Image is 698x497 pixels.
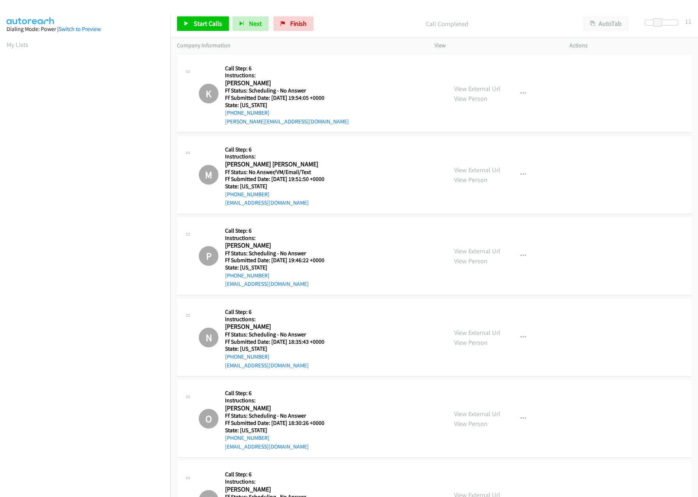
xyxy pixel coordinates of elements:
p: View [434,41,556,50]
h1: M [199,165,218,185]
a: View External Url [454,84,500,93]
p: Actions [569,41,691,50]
h5: Instructions: [225,234,324,242]
h5: Ff Submitted Date: [DATE] 19:51:50 +0000 [225,175,324,183]
h5: State: [US_STATE] [225,102,349,109]
a: View External Url [454,247,500,255]
a: Start Calls [177,16,229,31]
div: The call has been skipped [199,328,218,347]
span: Next [249,19,262,28]
iframe: Dialpad [7,56,170,402]
h2: [PERSON_NAME] [225,323,324,331]
h5: Call Step: 6 [225,308,324,316]
h5: Instructions: [225,153,324,160]
h5: Instructions: [225,478,324,485]
a: [PHONE_NUMBER] [225,434,269,441]
h5: State: [US_STATE] [225,264,324,271]
h5: Call Step: 6 [225,146,324,153]
h5: Call Step: 6 [225,390,324,397]
h5: Instructions: [225,316,324,323]
h1: N [199,328,218,347]
h5: State: [US_STATE] [225,345,324,352]
div: The call has been skipped [199,165,218,185]
h5: Ff Status: Scheduling - No Answer [225,87,349,94]
h5: Instructions: [225,397,324,404]
a: View Person [454,94,488,103]
a: [EMAIL_ADDRESS][DOMAIN_NAME] [225,280,309,287]
a: View Person [454,338,488,347]
h5: Ff Status: No Answer/VM/Email/Text [225,169,324,176]
a: [EMAIL_ADDRESS][DOMAIN_NAME] [225,443,309,450]
h1: K [199,84,218,103]
h5: Ff Submitted Date: [DATE] 18:35:43 +0000 [225,338,324,346]
h5: Call Step: 6 [225,471,324,478]
h5: Ff Status: Scheduling - No Answer [225,412,324,419]
a: [PERSON_NAME][EMAIL_ADDRESS][DOMAIN_NAME] [225,118,349,125]
h1: P [199,246,218,266]
h5: Ff Submitted Date: [DATE] 19:46:22 +0000 [225,257,324,264]
h2: [PERSON_NAME] [225,79,349,87]
div: Dialing Mode: Power | [7,25,164,33]
div: The call has been skipped [199,409,218,429]
a: View External Url [454,328,500,337]
h5: Call Step: 6 [225,65,349,72]
button: AutoTab [583,16,628,31]
h5: State: [US_STATE] [225,183,324,190]
h5: State: [US_STATE] [225,427,324,434]
a: Switch to Preview [59,25,101,32]
h2: [PERSON_NAME] [225,485,324,494]
p: Call Completed [323,19,570,29]
p: Company Information [177,41,421,50]
a: [PHONE_NUMBER] [225,272,269,279]
span: Finish [290,19,307,28]
h2: [PERSON_NAME] [225,241,324,250]
h2: [PERSON_NAME] [PERSON_NAME] [225,160,324,169]
h5: Instructions: [225,72,349,79]
a: View Person [454,175,488,184]
h2: [PERSON_NAME] [225,404,324,413]
h5: Ff Status: Scheduling - No Answer [225,250,324,257]
h5: Ff Submitted Date: [DATE] 18:30:26 +0000 [225,419,324,427]
iframe: Resource Center [677,220,698,277]
button: Next [232,16,269,31]
a: [PHONE_NUMBER] [225,353,269,360]
div: 11 [685,16,691,26]
a: View Person [454,257,488,265]
h5: Ff Submitted Date: [DATE] 19:54:05 +0000 [225,94,349,102]
div: The call has been skipped [199,84,218,103]
h1: O [199,409,218,429]
a: [PHONE_NUMBER] [225,191,269,198]
a: [EMAIL_ADDRESS][DOMAIN_NAME] [225,199,309,206]
a: My Lists [7,40,28,49]
h5: Ff Status: Scheduling - No Answer [225,331,324,338]
h5: Call Step: 6 [225,227,324,234]
a: [EMAIL_ADDRESS][DOMAIN_NAME] [225,362,309,369]
a: View Person [454,419,488,428]
div: The call has been skipped [199,246,218,266]
a: View External Url [454,166,500,174]
a: [PHONE_NUMBER] [225,109,269,116]
a: View External Url [454,410,500,418]
a: Finish [273,16,313,31]
span: Start Calls [194,19,222,28]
